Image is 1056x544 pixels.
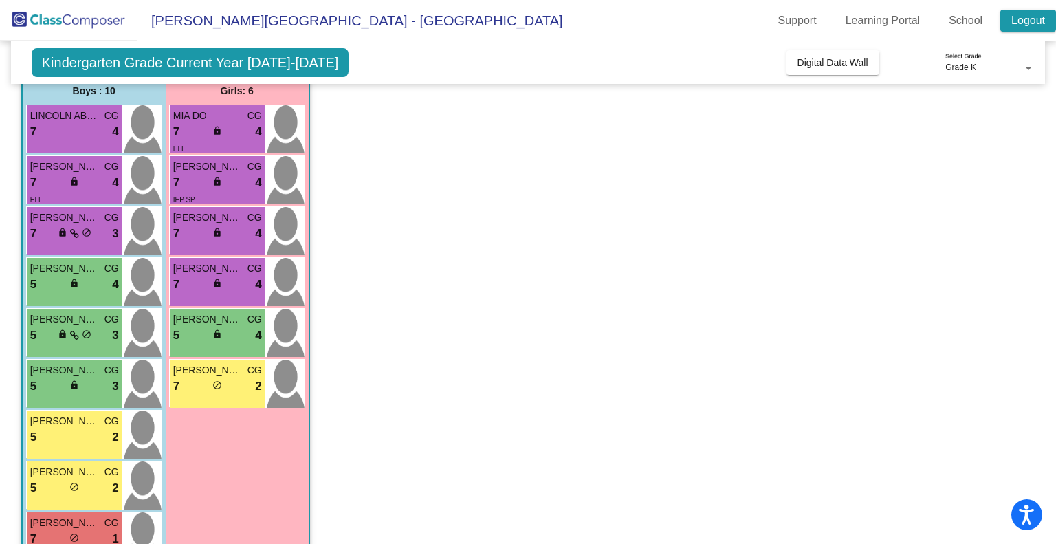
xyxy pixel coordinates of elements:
[137,10,563,32] span: [PERSON_NAME][GEOGRAPHIC_DATA] - [GEOGRAPHIC_DATA]
[104,109,119,123] span: CG
[173,174,179,192] span: 7
[173,109,242,123] span: MIA DO
[30,225,36,243] span: 7
[786,50,879,75] button: Digital Data Wall
[30,123,36,141] span: 7
[104,465,119,479] span: CG
[173,261,242,276] span: [PERSON_NAME]
[112,123,118,141] span: 4
[938,10,993,32] a: School
[30,261,99,276] span: [PERSON_NAME]
[767,10,828,32] a: Support
[69,177,79,186] span: lock
[112,276,118,294] span: 4
[173,123,179,141] span: 7
[69,533,79,543] span: do_not_disturb_alt
[112,479,118,497] span: 2
[69,380,79,390] span: lock
[255,327,261,345] span: 4
[255,174,261,192] span: 4
[247,160,262,174] span: CG
[30,312,99,327] span: [PERSON_NAME]
[212,177,222,186] span: lock
[30,465,99,479] span: [PERSON_NAME]
[247,109,262,123] span: CG
[58,228,67,237] span: lock
[30,327,36,345] span: 5
[255,225,261,243] span: 4
[69,482,79,492] span: do_not_disturb_alt
[30,363,99,378] span: [PERSON_NAME]
[1000,10,1056,32] a: Logout
[945,63,976,72] span: Grade K
[173,145,186,153] span: ELL
[173,378,179,395] span: 7
[30,174,36,192] span: 7
[112,378,118,395] span: 3
[247,210,262,225] span: CG
[112,225,118,243] span: 3
[212,228,222,237] span: lock
[255,276,261,294] span: 4
[82,228,91,237] span: do_not_disturb_alt
[112,428,118,446] span: 2
[212,126,222,135] span: lock
[173,225,179,243] span: 7
[247,312,262,327] span: CG
[104,210,119,225] span: CG
[30,414,99,428] span: [PERSON_NAME]
[32,48,349,77] span: Kindergarten Grade Current Year [DATE]-[DATE]
[166,77,309,105] div: Girls: 6
[104,516,119,530] span: CG
[173,160,242,174] span: [PERSON_NAME]
[173,363,242,378] span: [PERSON_NAME]
[30,276,36,294] span: 5
[30,160,99,174] span: [PERSON_NAME]
[30,378,36,395] span: 5
[173,312,242,327] span: [PERSON_NAME]
[23,77,166,105] div: Boys : 10
[104,312,119,327] span: CG
[173,276,179,294] span: 7
[30,479,36,497] span: 5
[247,261,262,276] span: CG
[69,279,79,288] span: lock
[173,327,179,345] span: 5
[173,196,195,204] span: IEP SP
[30,428,36,446] span: 5
[58,329,67,339] span: lock
[112,327,118,345] span: 3
[30,210,99,225] span: [PERSON_NAME]
[212,279,222,288] span: lock
[82,329,91,339] span: do_not_disturb_alt
[212,329,222,339] span: lock
[104,261,119,276] span: CG
[247,363,262,378] span: CG
[212,380,222,390] span: do_not_disturb_alt
[104,414,119,428] span: CG
[30,196,43,204] span: ELL
[255,123,261,141] span: 4
[30,109,99,123] span: LINCOLN ABRO
[30,516,99,530] span: [PERSON_NAME]
[104,363,119,378] span: CG
[104,160,119,174] span: CG
[797,57,868,68] span: Digital Data Wall
[255,378,261,395] span: 2
[835,10,932,32] a: Learning Portal
[112,174,118,192] span: 4
[173,210,242,225] span: [PERSON_NAME]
